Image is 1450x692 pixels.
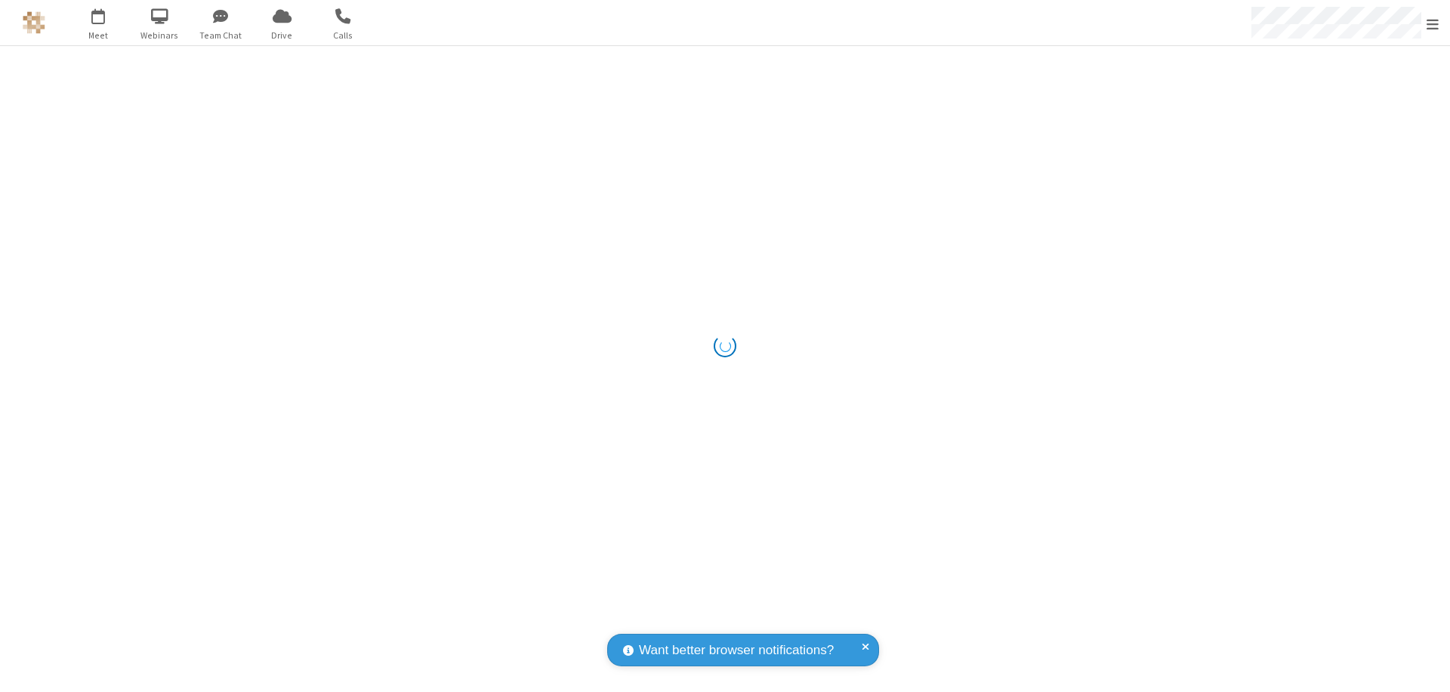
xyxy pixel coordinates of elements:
[254,29,310,42] span: Drive
[23,11,45,34] img: QA Selenium DO NOT DELETE OR CHANGE
[70,29,127,42] span: Meet
[639,641,834,660] span: Want better browser notifications?
[193,29,249,42] span: Team Chat
[131,29,188,42] span: Webinars
[315,29,372,42] span: Calls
